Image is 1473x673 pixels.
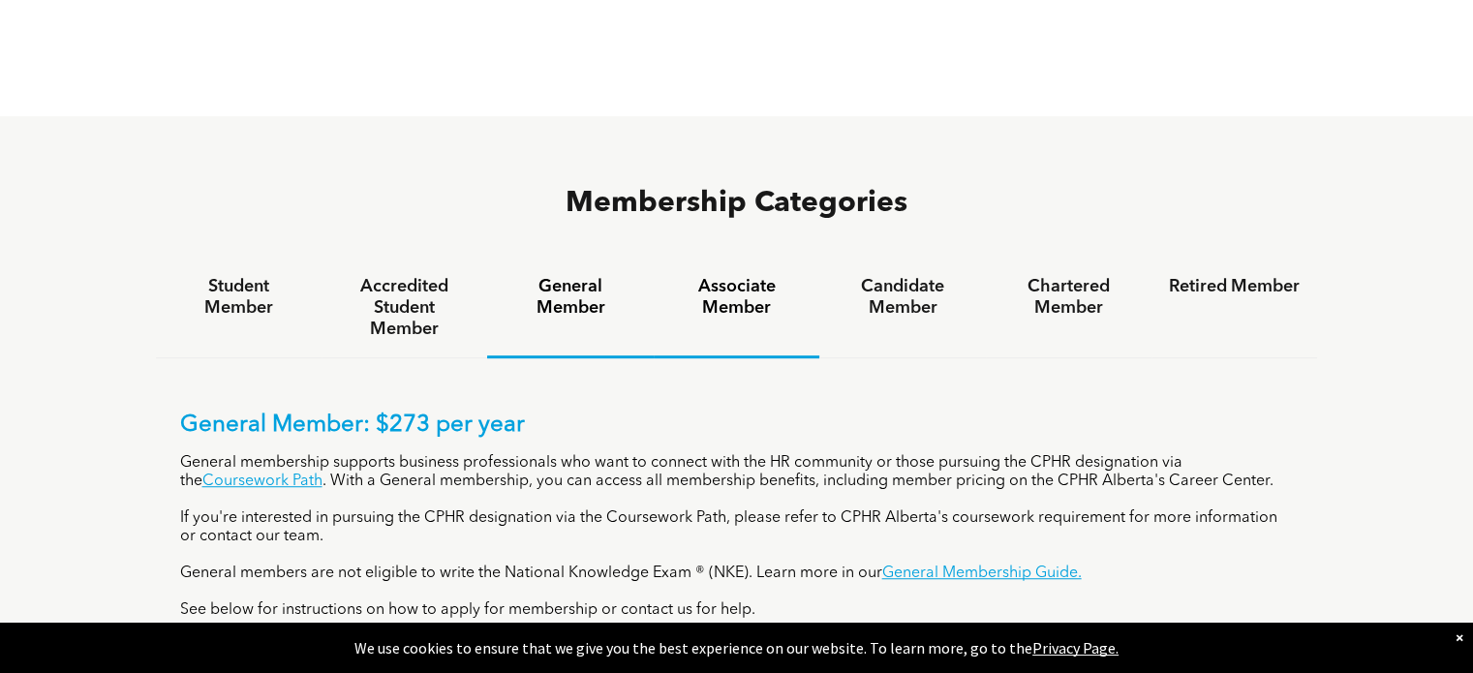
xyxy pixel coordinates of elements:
h4: Chartered Member [1003,276,1134,319]
h4: Accredited Student Member [339,276,470,340]
h4: Student Member [173,276,304,319]
h4: Candidate Member [837,276,967,319]
h4: Associate Member [671,276,802,319]
p: If you're interested in pursuing the CPHR designation via the Coursework Path, please refer to CP... [180,509,1294,546]
span: Membership Categories [566,189,907,218]
div: Dismiss notification [1456,627,1463,647]
a: General Membership Guide. [882,566,1082,581]
p: General members are not eligible to write the National Knowledge Exam ® (NKE). Learn more in our [180,565,1294,583]
p: General Member: $273 per year [180,412,1294,440]
p: General membership supports business professionals who want to connect with the HR community or t... [180,454,1294,491]
a: Coursework Path [202,474,322,489]
p: See below for instructions on how to apply for membership or contact us for help. [180,601,1294,620]
a: Privacy Page. [1032,638,1119,658]
h4: Retired Member [1169,276,1300,297]
h4: General Member [505,276,635,319]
